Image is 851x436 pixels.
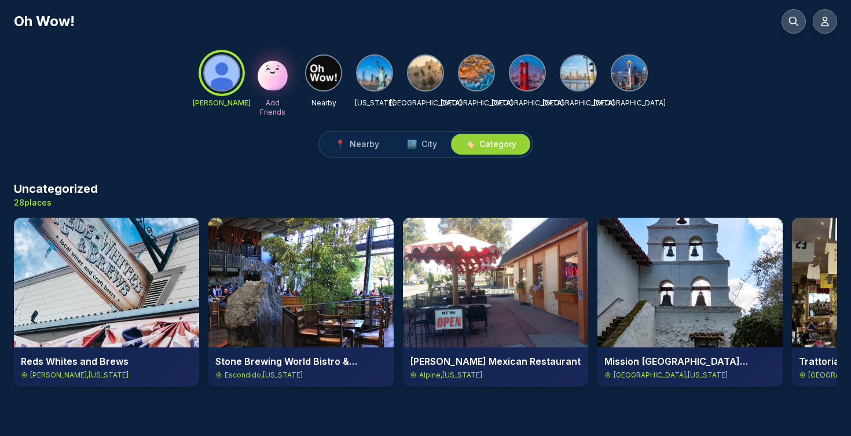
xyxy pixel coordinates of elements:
h3: Uncategorized [14,181,98,197]
h4: Stone Brewing World Bistro & Gardens [215,354,387,368]
p: [GEOGRAPHIC_DATA] [593,98,666,108]
img: Seattle [612,56,647,90]
p: [GEOGRAPHIC_DATA] [491,98,564,108]
span: 📍 [335,138,345,150]
span: Escondido , [US_STATE] [225,371,303,380]
img: Add Friends [254,54,291,91]
img: Nearby [306,56,341,90]
p: [GEOGRAPHIC_DATA] [542,98,615,108]
img: Orange County [459,56,494,90]
span: City [421,138,437,150]
p: [GEOGRAPHIC_DATA] [390,98,462,108]
button: 📍Nearby [321,134,393,155]
img: Reds Whites and Brews [14,218,199,347]
p: Nearby [311,98,336,108]
img: San Francisco [510,56,545,90]
img: Mission San Diego de Alcalá [597,218,783,347]
h4: Mission [GEOGRAPHIC_DATA][PERSON_NAME] [604,354,776,368]
p: 28 places [14,197,98,208]
h1: Oh Wow! [14,12,75,31]
img: New York [357,56,392,90]
button: 🏙️City [393,134,451,155]
span: Nearby [350,138,379,150]
span: 🏷️ [465,138,475,150]
span: 🏙️ [407,138,417,150]
img: San Diego [561,56,596,90]
p: Add Friends [254,98,291,117]
h4: [PERSON_NAME] Mexican Restaurant [410,354,581,368]
img: Los Angeles [408,56,443,90]
span: [GEOGRAPHIC_DATA] , [US_STATE] [614,371,728,380]
h4: Reds Whites and Brews [21,354,192,368]
span: Category [479,138,516,150]
button: 🏷️Category [451,134,530,155]
img: Stone Brewing World Bistro & Gardens [208,218,394,347]
span: Alpine , [US_STATE] [419,371,482,380]
p: [GEOGRAPHIC_DATA] [441,98,513,108]
p: [PERSON_NAME] [193,98,251,108]
img: Al Pancho's Mexican Restaurant [403,218,588,347]
span: [PERSON_NAME] , [US_STATE] [30,371,129,380]
p: [US_STATE] [355,98,395,108]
